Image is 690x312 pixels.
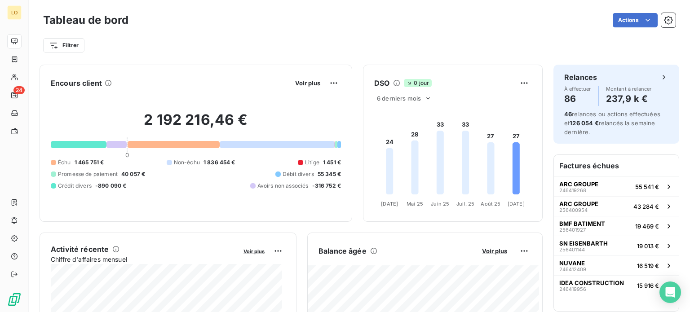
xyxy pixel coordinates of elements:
span: 256401144 [559,247,585,252]
span: Avoirs non associés [257,182,309,190]
img: Logo LeanPay [7,292,22,307]
span: 6 derniers mois [377,95,421,102]
span: 55 345 € [318,170,341,178]
span: 19 469 € [635,223,659,230]
span: -316 752 € [312,182,341,190]
button: Voir plus [292,79,323,87]
span: Échu [58,158,71,167]
span: À effectuer [564,86,591,92]
button: Filtrer [43,38,84,53]
h6: Activité récente [51,244,109,255]
span: Voir plus [482,247,507,255]
span: 55 541 € [635,183,659,190]
span: 43 284 € [633,203,659,210]
span: Voir plus [295,79,320,87]
span: Montant à relancer [606,86,652,92]
h4: 237,9 k € [606,92,652,106]
span: 24 [13,86,25,94]
div: LO [7,5,22,20]
button: SN EISENBARTH25640114419 013 € [554,236,679,255]
span: 0 [125,151,129,158]
span: 1 451 € [323,158,341,167]
span: BMF BATIMENT [559,220,605,227]
span: Débit divers [283,170,314,178]
h6: Relances [564,72,597,83]
span: 46 [564,110,572,118]
button: ARC GROUPE25640095443 284 € [554,196,679,216]
span: Chiffre d'affaires mensuel [51,255,237,264]
span: 256401927 [559,227,586,233]
span: Litige [305,158,319,167]
h6: DSO [374,78,389,88]
button: Voir plus [479,247,510,255]
span: 256400954 [559,207,588,213]
span: 246412409 [559,267,586,272]
span: relances ou actions effectuées et relancés la semaine dernière. [564,110,660,136]
div: Open Intercom Messenger [659,281,681,303]
h6: Encours client [51,78,102,88]
span: 16 519 € [637,262,659,269]
button: Voir plus [241,247,267,255]
h4: 86 [564,92,591,106]
tspan: [DATE] [508,201,525,207]
span: 246419956 [559,286,586,292]
span: 126 054 € [570,119,598,127]
span: 19 013 € [637,242,659,250]
span: 1 836 454 € [203,158,235,167]
tspan: Juin 25 [431,201,449,207]
span: 1 465 751 € [75,158,104,167]
span: IDEA CONSTRUCTION [559,279,624,286]
span: Non-échu [174,158,200,167]
span: NUVANE [559,259,585,267]
tspan: [DATE] [381,201,398,207]
h6: Balance âgée [318,246,367,256]
span: -890 090 € [95,182,127,190]
button: BMF BATIMENT25640192719 469 € [554,216,679,236]
h6: Factures échues [554,155,679,176]
button: IDEA CONSTRUCTION24641995615 916 € [554,275,679,295]
span: 15 916 € [637,282,659,289]
span: 40 057 € [121,170,145,178]
span: SN EISENBARTH [559,240,608,247]
tspan: Mai 25 [407,201,423,207]
button: ARC GROUPE24641926855 541 € [554,176,679,196]
span: 246419268 [559,188,586,193]
tspan: Août 25 [481,201,500,207]
h2: 2 192 216,46 € [51,111,341,138]
span: Crédit divers [58,182,92,190]
span: ARC GROUPE [559,180,598,188]
span: 0 jour [404,79,432,87]
tspan: Juil. 25 [456,201,474,207]
button: NUVANE24641240916 519 € [554,255,679,275]
span: Voir plus [243,248,265,255]
span: Promesse de paiement [58,170,118,178]
h3: Tableau de bord [43,12,128,28]
button: Actions [613,13,658,27]
span: ARC GROUPE [559,200,598,207]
